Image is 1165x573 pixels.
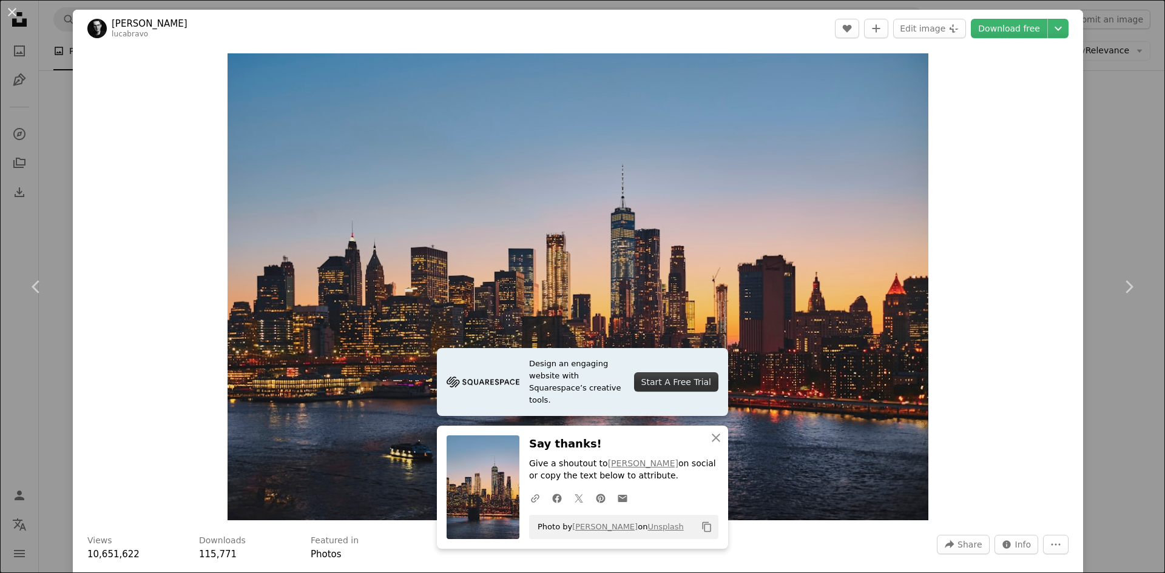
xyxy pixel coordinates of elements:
[112,18,187,30] a: [PERSON_NAME]
[893,19,966,38] button: Edit image
[228,53,928,520] button: Zoom in on this image
[568,486,590,510] a: Share on Twitter
[634,372,718,392] div: Start A Free Trial
[957,535,982,554] span: Share
[1015,535,1032,554] span: Info
[311,549,342,560] a: Photos
[864,19,888,38] button: Add to Collection
[87,549,140,560] span: 10,651,622
[529,435,718,453] h3: Say thanks!
[437,348,728,416] a: Design an engaging website with Squarespace’s creative tools.Start A Free Trial
[532,517,684,537] span: Photo by on
[529,458,718,482] p: Give a shoutout to on social or copy the text below to attribute.
[546,486,568,510] a: Share on Facebook
[87,19,107,38] img: Go to Luca Bravo's profile
[87,535,112,547] h3: Views
[835,19,859,38] button: Like
[199,549,237,560] span: 115,771
[199,535,246,547] h3: Downloads
[1048,19,1069,38] button: Choose download size
[612,486,633,510] a: Share over email
[971,19,1047,38] a: Download free
[1092,229,1165,345] a: Next
[590,486,612,510] a: Share on Pinterest
[937,535,989,554] button: Share this image
[112,30,148,38] a: lucabravo
[311,535,359,547] h3: Featured in
[529,358,624,406] span: Design an engaging website with Squarespace’s creative tools.
[1043,535,1069,554] button: More Actions
[228,53,928,520] img: panoramic photography of Brooklyn Bridge
[647,522,683,531] a: Unsplash
[608,458,678,468] a: [PERSON_NAME]
[994,535,1039,554] button: Stats about this image
[447,373,519,391] img: file-1705255347840-230a6ab5bca9image
[697,517,717,537] button: Copy to clipboard
[572,522,638,531] a: [PERSON_NAME]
